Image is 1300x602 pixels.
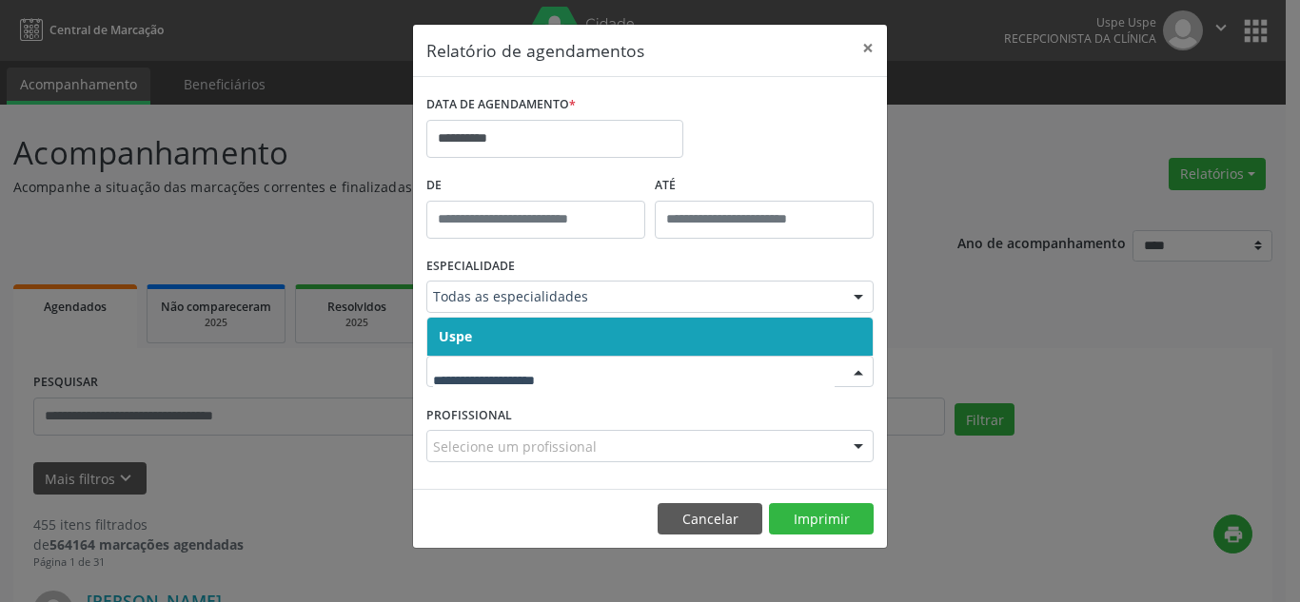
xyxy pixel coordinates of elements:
label: ESPECIALIDADE [426,252,515,282]
button: Cancelar [658,503,762,535]
label: DATA DE AGENDAMENTO [426,90,576,120]
label: ATÉ [655,171,874,201]
span: Selecione um profissional [433,437,597,456]
label: De [426,171,645,201]
span: Todas as especialidades [433,287,835,306]
h5: Relatório de agendamentos [426,38,644,63]
label: PROFISSIONAL [426,400,512,430]
button: Imprimir [769,503,874,535]
button: Close [849,25,887,71]
span: Uspe [439,327,472,345]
